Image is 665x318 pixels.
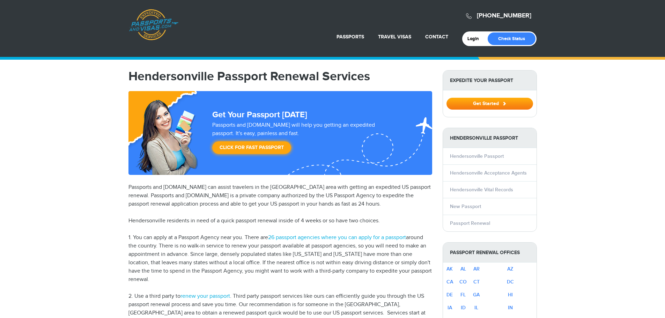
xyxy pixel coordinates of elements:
a: Passports [337,34,364,40]
a: FL [460,292,466,298]
h1: Hendersonville Passport Renewal Services [128,70,432,83]
strong: Get Your Passport [DATE] [212,110,307,120]
a: Hendersonville Acceptance Agents [450,170,527,176]
strong: Passport Renewal Offices [443,243,537,262]
a: ID [461,305,466,311]
p: 1. You can apply at a Passport Agency near you. There are around the country. There is no walk-in... [128,234,432,284]
a: AK [446,266,453,272]
a: GA [473,292,480,298]
button: Get Started [446,98,533,110]
a: Hendersonville Passport [450,153,504,159]
p: Passports and [DOMAIN_NAME] can assist travelers in the [GEOGRAPHIC_DATA] area with getting an ex... [128,183,432,208]
a: Contact [425,34,448,40]
a: Travel Visas [378,34,411,40]
a: HI [508,292,513,298]
a: DC [507,279,514,285]
a: CO [459,279,467,285]
a: Get Started [446,101,533,106]
p: Hendersonville residents in need of a quick passport renewal inside of 4 weeks or so have two cho... [128,217,432,225]
a: Passports & [DOMAIN_NAME] [129,9,178,40]
a: CA [446,279,453,285]
div: Passports and [DOMAIN_NAME] will help you getting an expedited passport. It's easy, painless and ... [209,121,400,157]
a: renew your passport [180,293,230,299]
a: AZ [507,266,513,272]
a: IN [508,305,513,311]
a: New Passport [450,204,481,209]
a: 26 passport agencies where you can apply for a passport [268,234,406,241]
a: Passport Renewal [450,220,490,226]
strong: Hendersonville Passport [443,128,537,148]
a: Click for Fast Passport [212,141,291,154]
a: [PHONE_NUMBER] [477,12,531,20]
a: IA [448,305,452,311]
a: AR [473,266,480,272]
strong: Expedite Your Passport [443,71,537,90]
a: IL [474,305,478,311]
a: CT [473,279,480,285]
a: Login [467,36,484,42]
a: DE [446,292,453,298]
a: AL [460,266,466,272]
a: Hendersonville Vital Records [450,187,513,193]
a: Check Status [488,32,535,45]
